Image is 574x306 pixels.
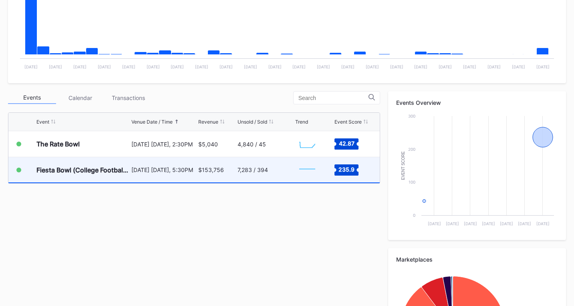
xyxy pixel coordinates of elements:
[464,221,477,226] text: [DATE]
[131,166,196,173] div: [DATE] [DATE], 5:30PM
[518,221,531,226] text: [DATE]
[131,119,173,125] div: Venue Date / Time
[8,92,56,104] div: Events
[131,141,196,148] div: [DATE] [DATE], 2:30PM
[73,64,87,69] text: [DATE]
[198,141,218,148] div: $5,040
[292,64,306,69] text: [DATE]
[408,114,415,118] text: 300
[24,64,38,69] text: [DATE]
[409,180,415,184] text: 100
[238,141,266,148] div: 4,840 / 45
[536,221,549,226] text: [DATE]
[366,64,379,69] text: [DATE]
[338,140,354,147] text: 42.87
[238,119,267,125] div: Unsold / Sold
[36,140,80,148] div: The Rate Bowl
[198,119,218,125] div: Revenue
[56,92,104,104] div: Calendar
[396,99,558,106] div: Events Overview
[334,119,362,125] div: Event Score
[401,151,405,180] text: Event Score
[512,64,525,69] text: [DATE]
[238,166,268,173] div: 7,283 / 394
[295,160,319,180] svg: Chart title
[268,64,282,69] text: [DATE]
[317,64,330,69] text: [DATE]
[463,64,476,69] text: [DATE]
[98,64,111,69] text: [DATE]
[413,213,415,218] text: 0
[396,256,558,263] div: Marketplaces
[171,64,184,69] text: [DATE]
[244,64,257,69] text: [DATE]
[536,64,550,69] text: [DATE]
[295,119,308,125] div: Trend
[408,147,415,152] text: 200
[36,119,49,125] div: Event
[220,64,233,69] text: [DATE]
[390,64,403,69] text: [DATE]
[487,64,501,69] text: [DATE]
[122,64,135,69] text: [DATE]
[500,221,513,226] text: [DATE]
[147,64,160,69] text: [DATE]
[298,95,369,101] input: Search
[482,221,495,226] text: [DATE]
[195,64,208,69] text: [DATE]
[439,64,452,69] text: [DATE]
[396,112,558,232] svg: Chart title
[427,221,441,226] text: [DATE]
[341,64,354,69] text: [DATE]
[104,92,152,104] div: Transactions
[445,221,459,226] text: [DATE]
[36,166,129,174] div: Fiesta Bowl (College Football Playoff Semifinals)
[414,64,427,69] text: [DATE]
[198,166,224,173] div: $153,756
[49,64,62,69] text: [DATE]
[295,134,319,154] svg: Chart title
[338,166,354,172] text: 235.9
